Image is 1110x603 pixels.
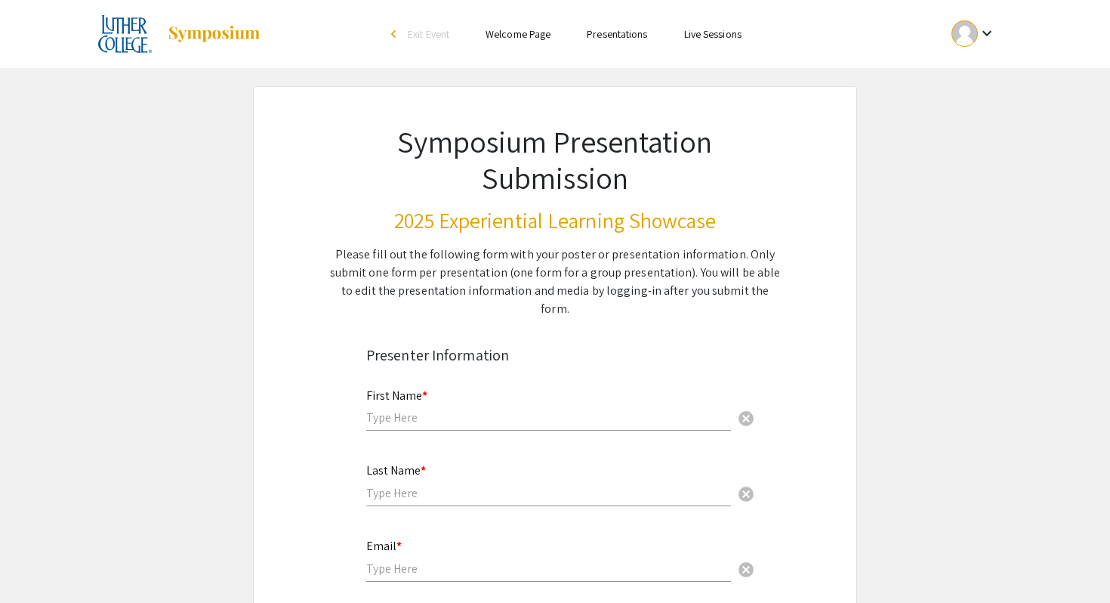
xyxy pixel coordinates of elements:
input: Type Here [366,561,731,577]
div: Presenter Information [366,344,744,366]
h1: Symposium Presentation Submission [327,123,783,196]
span: cancel [737,561,755,579]
img: 2025 Experiential Learning Showcase [98,15,152,53]
span: cancel [737,410,755,428]
mat-label: Email [366,538,402,554]
a: Live Sessions [684,27,742,41]
a: Welcome Page [486,27,550,41]
span: cancel [737,485,755,503]
iframe: Chat [11,535,64,592]
input: Type Here [366,410,731,425]
button: Clear [731,553,761,583]
h3: 2025 Experiential Learning Showcase [327,208,783,233]
img: Symposium by ForagerOne [167,25,261,43]
a: 2025 Experiential Learning Showcase [98,15,261,53]
div: Please fill out the following form with your poster or presentation information. Only submit one ... [327,246,783,318]
a: Presentations [587,27,647,41]
button: Clear [731,403,761,433]
span: Exit Event [408,27,449,41]
button: Expand account dropdown [936,17,1012,51]
input: Type Here [366,485,731,501]
div: arrow_back_ios [391,29,400,39]
mat-icon: Expand account dropdown [978,24,996,42]
button: Clear [731,478,761,509]
mat-label: First Name [366,388,427,404]
mat-label: Last Name [366,462,426,478]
